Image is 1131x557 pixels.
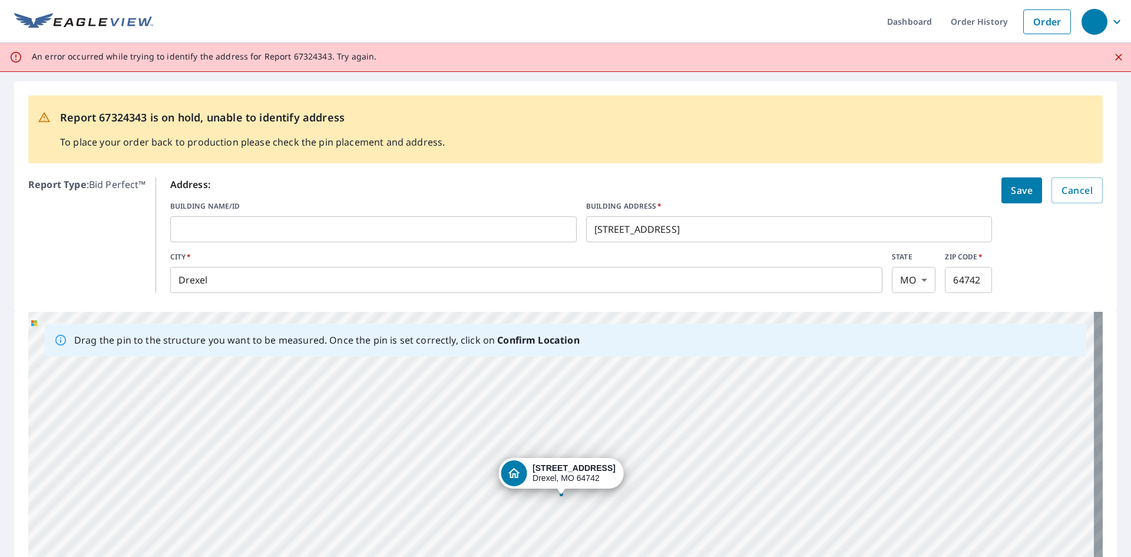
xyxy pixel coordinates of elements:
label: STATE [892,252,935,262]
em: MO [900,275,917,286]
label: ZIP CODE [945,252,992,262]
b: Report Type [28,178,87,191]
strong: [STREET_ADDRESS] [533,463,616,473]
label: BUILDING NAME/ID [170,201,577,212]
button: Save [1001,177,1042,203]
div: Drexel, MO 64742 [533,463,616,483]
p: To place your order back to production please check the pin placement and address. [60,135,445,149]
p: Drag the pin to the structure you want to be measured. Once the pin is set correctly, click on [74,333,580,347]
div: Dropped pin, building 1, Residential property, 418 N 4th St Drexel, MO 64742 [498,458,624,495]
img: EV Logo [14,13,153,31]
span: Cancel [1061,182,1093,199]
b: Confirm Location [497,334,579,347]
div: MO [892,267,935,293]
a: Order [1023,9,1071,34]
p: Report 67324343 is on hold, unable to identify address [60,110,445,126]
p: : Bid Perfect™ [28,177,146,293]
span: Save [1011,182,1033,199]
label: CITY [170,252,882,262]
label: BUILDING ADDRESS [586,201,993,212]
button: Close [1111,50,1126,65]
p: Address: [170,177,993,192]
button: Cancel [1051,177,1103,203]
p: An error occurred while trying to identify the address for Report 67324343. Try again. [32,51,376,62]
